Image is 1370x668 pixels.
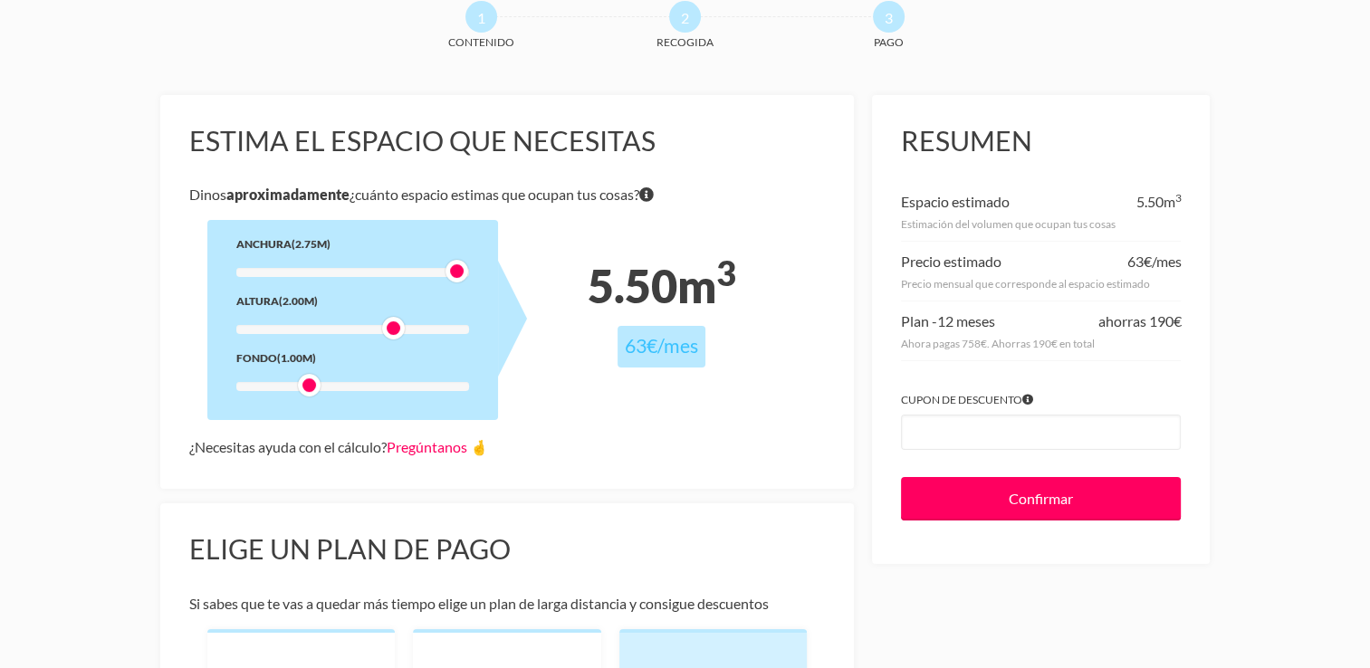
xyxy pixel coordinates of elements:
[639,182,654,207] span: Si tienes dudas sobre volumen exacto de tus cosas no te preocupes porque nuestro equipo te dirá e...
[676,258,735,313] span: m
[189,124,826,158] h3: Estima el espacio que necesitas
[901,249,1001,274] div: Precio estimado
[236,348,469,367] div: Fondo
[901,274,1181,293] div: Precio mensual que corresponde al espacio estimado
[465,1,497,33] span: 1
[1045,437,1370,668] iframe: Chat Widget
[1163,193,1181,210] span: m
[901,309,995,334] div: Plan -
[292,237,331,251] span: (2.75m)
[1151,253,1181,270] span: /mes
[901,334,1181,353] div: Ahora pagas 758€. Ahorras 190€ en total
[901,215,1181,234] div: Estimación del volumen que ocupan tus cosas
[715,253,735,293] sup: 3
[1135,193,1163,210] span: 5.50
[1097,309,1181,334] div: ahorras 190€
[226,186,350,203] b: aproximadamente
[236,291,469,310] div: Altura
[618,33,753,52] span: Recogida
[277,351,316,365] span: (1.00m)
[1126,253,1151,270] span: 63€
[1045,437,1370,668] div: Widget de chat
[189,182,826,207] p: Dinos ¿cuánto espacio estimas que ocupan tus cosas?
[387,438,488,455] a: Pregúntanos 🤞
[901,124,1181,158] h3: Resumen
[937,312,995,329] span: 12 meses
[414,33,550,52] span: Contenido
[901,189,1010,215] div: Espacio estimado
[189,532,826,567] h3: Elige un plan de pago
[1022,390,1033,409] span: Si tienes algún cupón introdúcelo para aplicar el descuento
[587,258,676,313] span: 5.50
[901,477,1181,520] input: Confirmar
[236,234,469,253] div: Anchura
[279,294,318,308] span: (2.00m)
[1174,191,1181,205] sup: 3
[625,334,657,358] span: 63€
[189,434,826,460] div: ¿Necesitas ayuda con el cálculo?
[873,1,905,33] span: 3
[901,390,1181,409] label: Cupon de descuento
[657,334,698,358] span: /mes
[189,591,826,616] p: Si sabes que te vas a quedar más tiempo elige un plan de larga distancia y consigue descuentos
[669,1,701,33] span: 2
[821,33,957,52] span: Pago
